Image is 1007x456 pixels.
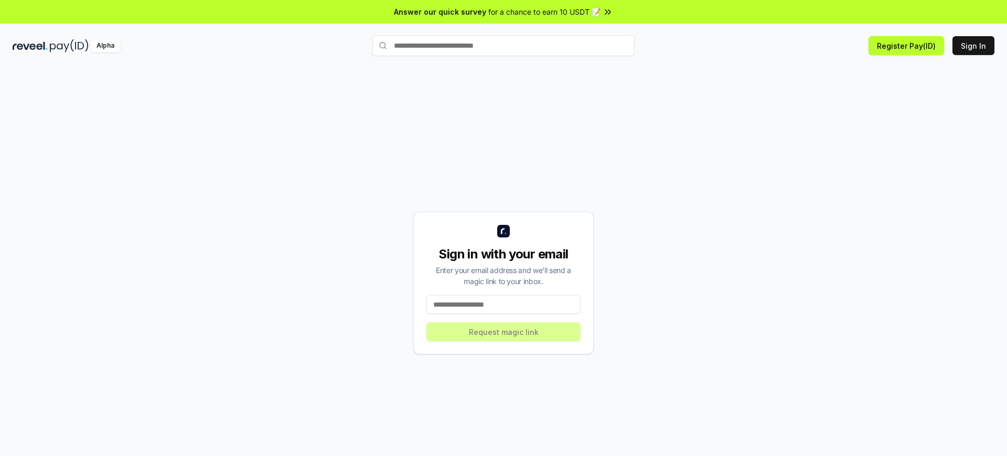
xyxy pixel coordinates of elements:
[426,246,581,263] div: Sign in with your email
[497,225,510,237] img: logo_small
[488,6,601,17] span: for a chance to earn 10 USDT 📝
[91,39,120,52] div: Alpha
[13,39,48,52] img: reveel_dark
[426,265,581,287] div: Enter your email address and we’ll send a magic link to your inbox.
[394,6,486,17] span: Answer our quick survey
[952,36,994,55] button: Sign In
[869,36,944,55] button: Register Pay(ID)
[50,39,89,52] img: pay_id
